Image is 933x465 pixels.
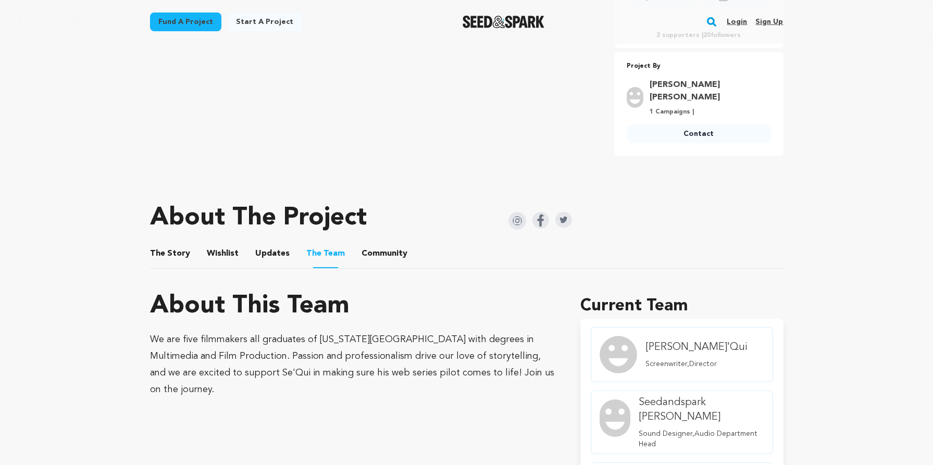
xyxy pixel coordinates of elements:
a: Start a project [228,12,302,31]
img: Team Image [600,336,637,373]
span: The [150,247,165,260]
a: Seed&Spark Homepage [463,16,544,28]
span: Wishlist [207,247,239,260]
h1: Current Team [580,294,783,319]
a: member.name Profile [591,391,773,454]
h4: [PERSON_NAME]'Qui [645,340,748,355]
span: Community [362,247,407,260]
a: Fund a project [150,12,221,31]
span: Updates [255,247,290,260]
span: Team [306,247,345,260]
a: Sign up [755,14,783,30]
a: Goto Brinson Linda Camille profile [650,79,765,104]
img: user.png [627,87,643,108]
p: Sound Designer,Audio Department Head [639,429,764,449]
span: The [306,247,321,260]
a: Login [727,14,747,30]
p: Project By [627,60,771,72]
img: Seed&Spark Logo Dark Mode [463,16,544,28]
img: Seed&Spark Instagram Icon [508,212,526,230]
img: Seed&Spark Facebook Icon [532,212,549,229]
img: Team Image [600,399,630,437]
p: 1 Campaigns | [650,108,765,116]
span: Story [150,247,190,260]
a: Contact [627,124,771,143]
p: We are five filmmakers all graduates of [US_STATE][GEOGRAPHIC_DATA] with degrees in Multimedia an... [150,331,556,398]
p: Screenwriter,Director [645,359,748,369]
h4: Seedandspark [PERSON_NAME] [639,395,764,424]
img: Seed&Spark Twitter Icon [555,212,572,228]
a: member.name Profile [591,327,773,382]
h1: About The Project [150,206,367,231]
h1: About This Team [150,294,350,319]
